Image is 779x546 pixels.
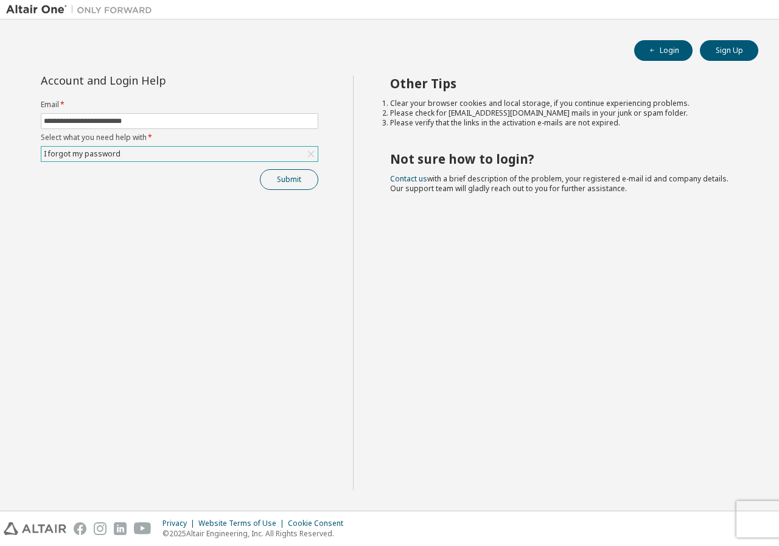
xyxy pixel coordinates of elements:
button: Login [634,40,693,61]
li: Please verify that the links in the activation e-mails are not expired. [390,118,737,128]
img: instagram.svg [94,522,107,535]
img: facebook.svg [74,522,86,535]
img: linkedin.svg [114,522,127,535]
h2: Not sure how to login? [390,151,737,167]
img: altair_logo.svg [4,522,66,535]
img: youtube.svg [134,522,152,535]
h2: Other Tips [390,75,737,91]
button: Submit [260,169,318,190]
p: © 2025 Altair Engineering, Inc. All Rights Reserved. [162,528,351,539]
a: Contact us [390,173,427,184]
div: I forgot my password [42,147,122,161]
li: Clear your browser cookies and local storage, if you continue experiencing problems. [390,99,737,108]
label: Email [41,100,318,110]
div: Cookie Consent [288,519,351,528]
span: with a brief description of the problem, your registered e-mail id and company details. Our suppo... [390,173,728,194]
img: Altair One [6,4,158,16]
div: Website Terms of Use [198,519,288,528]
div: Account and Login Help [41,75,263,85]
label: Select what you need help with [41,133,318,142]
button: Sign Up [700,40,758,61]
div: Privacy [162,519,198,528]
div: I forgot my password [41,147,318,161]
li: Please check for [EMAIL_ADDRESS][DOMAIN_NAME] mails in your junk or spam folder. [390,108,737,118]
